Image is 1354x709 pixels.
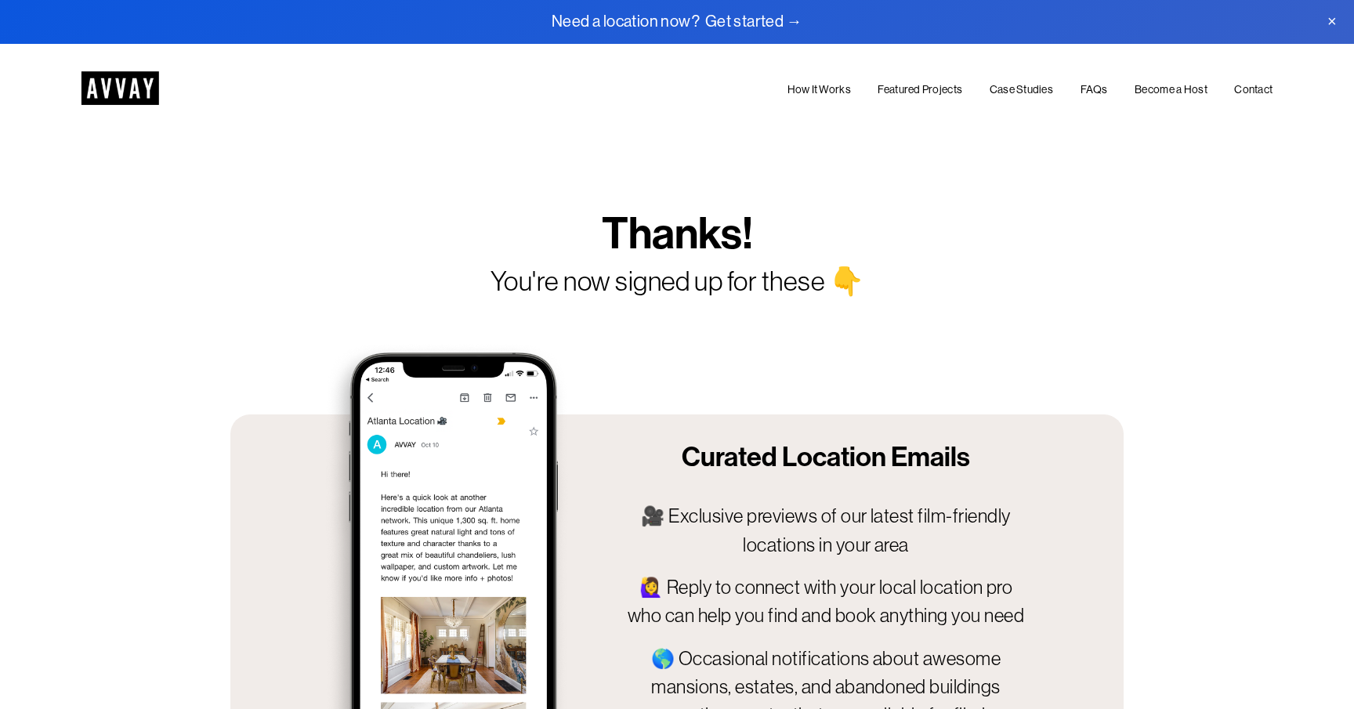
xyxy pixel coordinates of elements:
[1135,80,1207,99] a: Become a Host
[628,502,1025,559] p: 🎥 Exclusive previews of our latest film-friendly locations in your area
[628,440,1025,475] h2: Curated Location Emails
[429,208,925,261] h1: Thanks!
[81,71,159,105] img: AVVAY - The First Nationwide Location Scouting Co.
[628,573,1025,631] p: 🙋‍♀️ Reply to connect with your local location pro who can help you find and book anything you need
[379,261,975,302] p: You're now signed up for these 👇
[787,80,851,99] a: How It Works
[1234,80,1273,99] a: Contact
[990,80,1053,99] a: Case Studies
[878,80,962,99] a: Featured Projects
[1081,80,1108,99] a: FAQs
